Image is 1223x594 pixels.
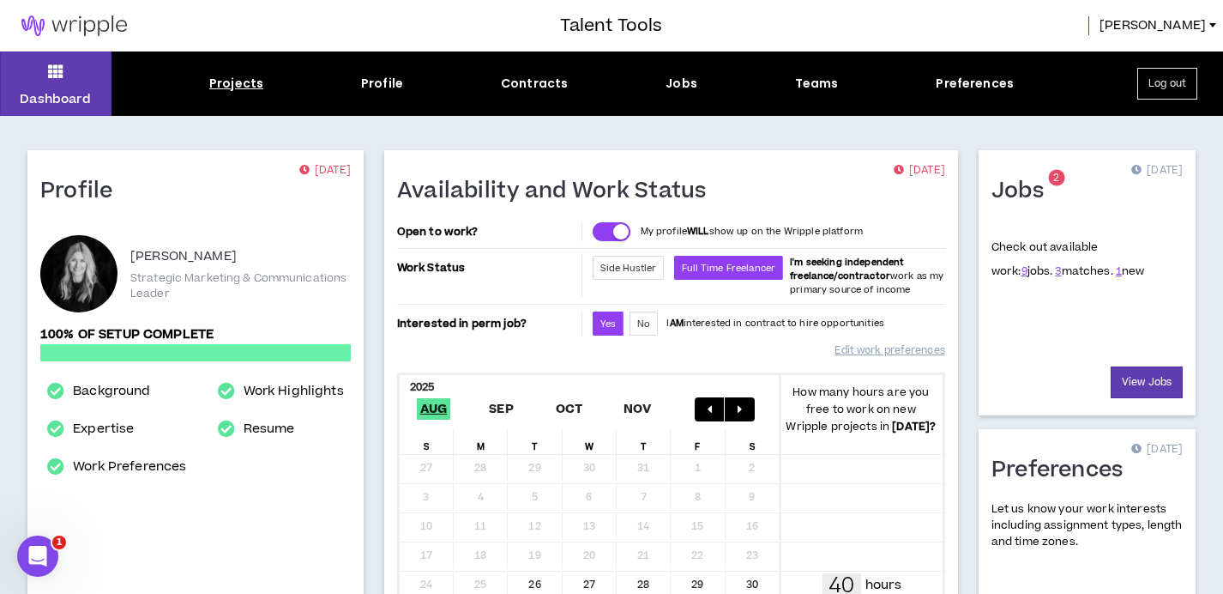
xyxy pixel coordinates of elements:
[1131,441,1183,458] p: [DATE]
[485,398,517,420] span: Sep
[563,428,617,454] div: W
[560,13,662,39] h3: Talent Tools
[397,312,578,336] p: Interested in perm job?
[130,246,237,267] p: [PERSON_NAME]
[299,162,351,179] p: [DATE]
[892,419,936,434] b: [DATE] ?
[991,501,1183,551] p: Let us know your work interests including assignment types, length and time zones.
[894,162,945,179] p: [DATE]
[361,75,403,93] div: Profile
[617,428,671,454] div: T
[1055,264,1061,279] a: 3
[600,318,616,330] span: Yes
[400,428,454,454] div: S
[397,225,578,239] p: Open to work?
[209,75,263,93] div: Projects
[1116,264,1145,279] span: new
[1116,264,1122,279] a: 1
[666,75,697,93] div: Jobs
[40,235,117,312] div: Amy F.
[1099,16,1206,35] span: [PERSON_NAME]
[1021,264,1027,279] a: 9
[637,318,650,330] span: No
[40,178,126,205] h1: Profile
[726,428,780,454] div: S
[130,270,351,301] p: Strategic Marketing & Communications Leader
[410,379,435,395] b: 2025
[936,75,1014,93] div: Preferences
[1137,68,1197,100] button: Log out
[397,178,720,205] h1: Availability and Work Status
[73,381,150,402] a: Background
[834,336,944,366] a: Edit work preferences
[780,384,943,435] p: How many hours are you free to work on new Wripple projects in
[641,225,863,239] p: My profile show up on the Wripple platform
[687,225,709,238] strong: WILL
[17,536,58,577] iframe: Intercom live chat
[73,419,134,439] a: Expertise
[454,428,508,454] div: M
[795,75,839,93] div: Teams
[670,317,684,330] strong: AM
[244,419,295,439] a: Resume
[1111,367,1183,398] a: View Jobs
[1055,264,1112,279] span: matches.
[417,398,451,420] span: Aug
[40,325,351,344] p: 100% of setup complete
[244,381,344,402] a: Work Highlights
[666,317,884,330] p: I interested in contract to hire opportunities
[600,262,657,275] span: Side Hustler
[508,428,562,454] div: T
[619,398,654,420] span: Nov
[20,90,91,108] p: Dashboard
[552,398,587,420] span: Oct
[991,239,1145,279] p: Check out available work:
[1053,171,1059,185] span: 2
[1021,264,1053,279] span: jobs.
[991,178,1057,205] h1: Jobs
[790,256,943,296] span: work as my primary source of income
[397,256,578,280] p: Work Status
[991,457,1136,484] h1: Preferences
[1048,170,1064,186] sup: 2
[73,457,186,477] a: Work Preferences
[790,256,904,282] b: I'm seeking independent freelance/contractor
[52,536,66,549] span: 1
[501,75,568,93] div: Contracts
[1131,162,1183,179] p: [DATE]
[671,428,725,454] div: F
